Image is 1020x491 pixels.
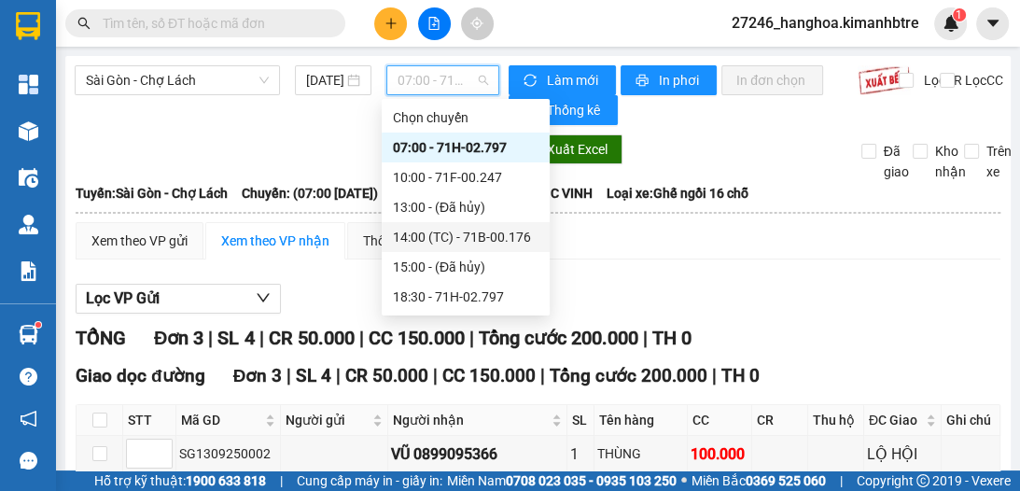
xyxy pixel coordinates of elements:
[86,287,160,310] span: Lọc VP Gửi
[524,74,539,89] span: sync
[242,183,378,203] span: Chuyến: (07:00 [DATE])
[442,365,536,386] span: CC 150.000
[16,61,165,87] div: 0911195315
[398,66,488,94] span: 07:00 - 71H-02.797
[258,327,263,349] span: |
[20,410,37,428] span: notification
[511,134,622,164] button: downloadXuất Excel
[509,65,616,95] button: syncLàm mới
[692,470,826,491] span: Miền Bắc
[76,284,281,314] button: Lọc VP Gửi
[286,410,369,430] span: Người gửi
[478,327,637,349] span: Tổng cước 200.000
[123,405,176,436] th: STT
[16,38,165,61] div: [PERSON_NAME]
[94,470,266,491] span: Hỗ trợ kỹ thuật:
[607,183,748,203] span: Loại xe: Ghế ngồi 16 chỗ
[808,405,864,436] th: Thu hộ
[393,137,538,158] div: 07:00 - 71H-02.797
[427,17,440,30] span: file-add
[688,405,752,436] th: CC
[547,100,603,120] span: Thống kê
[178,38,339,61] div: KHANG ( TÚ)
[976,7,1009,40] button: caret-down
[393,257,538,277] div: 15:00 - (Đã hủy)
[721,65,823,95] button: In đơn chọn
[154,327,203,349] span: Đơn 3
[217,327,254,349] span: SL 4
[86,66,269,94] span: Sài Gòn - Chợ Lách
[681,477,687,484] span: ⚪️
[867,442,938,466] div: LỘ HỘI
[470,17,483,30] span: aim
[567,405,594,436] th: SL
[19,325,38,344] img: warehouse-icon
[509,95,618,125] button: bar-chartThống kê
[178,18,223,37] span: Nhận:
[916,474,929,487] span: copyright
[16,12,40,40] img: logo-vxr
[391,442,564,466] div: VŨ 0899095366
[175,98,198,118] span: CC
[221,231,329,251] div: Xem theo VP nhận
[20,368,37,386] span: question-circle
[746,473,826,488] strong: 0369 525 060
[19,215,38,234] img: warehouse-icon
[76,365,205,386] span: Giao dọc đường
[268,327,354,349] span: CR 50.000
[752,405,808,436] th: CR
[393,410,548,430] span: Người nhận
[16,129,339,152] div: Tên hàng: BỊT ( : 1 )
[156,127,181,153] span: SL
[179,443,277,464] div: SG1309250002
[659,70,702,91] span: In phơi
[19,168,38,188] img: warehouse-icon
[447,470,677,491] span: Miền Nam
[382,103,550,133] div: Chọn chuyến
[16,18,45,37] span: Gửi:
[540,365,545,386] span: |
[433,365,438,386] span: |
[642,327,647,349] span: |
[717,11,934,35] span: 27246_hanghoa.kimanhbtre
[876,141,916,182] span: Đã giao
[103,13,323,34] input: Tìm tên, số ĐT hoặc mã đơn
[20,452,37,470] span: message
[858,65,911,95] img: 9k=
[76,327,126,349] span: TỔNG
[957,70,1006,91] span: Lọc CC
[176,436,281,472] td: SG1309250002
[368,327,464,349] span: CC 150.000
[178,16,339,38] div: Sài Gòn
[511,183,593,203] span: Tài xế: C VINH
[916,70,965,91] span: Lọc CR
[256,290,271,305] span: down
[363,231,416,251] div: Thống kê
[721,365,760,386] span: TH 0
[943,15,959,32] img: icon-new-feature
[953,8,966,21] sup: 1
[306,70,343,91] input: 13/09/2025
[956,8,962,21] span: 1
[181,410,261,430] span: Mã GD
[570,442,591,466] div: 1
[651,327,691,349] span: TH 0
[297,470,442,491] span: Cung cấp máy in - giấy in:
[547,139,608,160] span: Xuất Excel
[393,107,538,128] div: Chọn chuyến
[16,16,165,38] div: Chợ Lách
[393,167,538,188] div: 10:00 - 71F-00.247
[506,473,677,488] strong: 0708 023 035 - 0935 103 250
[358,327,363,349] span: |
[374,7,407,40] button: plus
[35,322,41,328] sup: 1
[636,74,651,89] span: printer
[869,410,922,430] span: ĐC Giao
[691,442,748,466] div: 100.000
[76,186,228,201] b: Tuyến: Sài Gòn - Chợ Lách
[928,141,973,182] span: Kho nhận
[594,405,688,436] th: Tên hàng
[19,75,38,94] img: dashboard-icon
[178,61,339,87] div: 0938270652
[550,365,707,386] span: Tổng cước 200.000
